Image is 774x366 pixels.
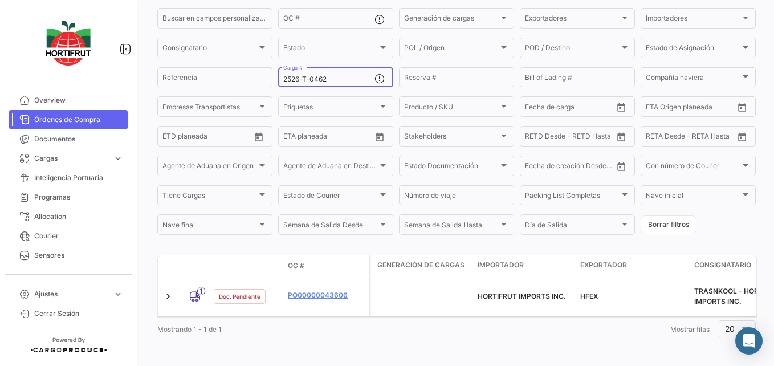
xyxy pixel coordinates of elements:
span: Empresas Transportistas [162,104,257,112]
input: Hasta [191,134,233,142]
span: Nave final [162,223,257,231]
button: Open calendar [371,128,388,145]
span: Producto / SKU [404,104,499,112]
span: Allocation [34,212,123,222]
datatable-header-cell: Exportador [576,255,690,276]
datatable-header-cell: Modo de Transporte [181,261,209,270]
a: Programas [9,188,128,207]
input: Hasta [674,134,716,142]
input: Hasta [674,104,716,112]
input: Desde [646,104,666,112]
span: Mostrar filas [670,325,710,334]
button: Open calendar [613,158,630,175]
datatable-header-cell: Generación de cargas [370,255,473,276]
span: Con número de Courier [646,164,740,172]
span: Estado de Courier [283,193,378,201]
span: OC # [288,261,304,271]
img: logo-hortifrut.svg [40,14,97,72]
a: Courier [9,226,128,246]
span: HORTIFRUT IMPORTS INC. [478,292,565,300]
a: Expand/Collapse Row [162,291,174,302]
span: Programas [34,192,123,202]
input: Hasta [312,134,353,142]
span: Importadores [646,16,740,24]
datatable-header-cell: Estado Doc. [209,261,283,270]
a: PO00000043606 [288,290,364,300]
button: Borrar filtros [641,215,696,234]
span: Mostrando 1 - 1 de 1 [157,325,222,334]
span: Semana de Salida Hasta [404,223,499,231]
span: Etiquetas [283,104,378,112]
span: Tiene Cargas [162,193,257,201]
span: Inteligencia Portuaria [34,173,123,183]
span: Compañía naviera [646,75,740,83]
span: Agente de Aduana en Destino [283,164,378,172]
a: Órdenes de Compra [9,110,128,129]
span: Nave inicial [646,193,740,201]
span: Exportadores [525,16,620,24]
a: Inteligencia Portuaria [9,168,128,188]
span: Semana de Salida Desde [283,223,378,231]
a: Allocation [9,207,128,226]
span: expand_more [113,153,123,164]
button: Open calendar [734,128,751,145]
div: Abrir Intercom Messenger [735,327,763,355]
span: Sensores [34,250,123,261]
span: Estado de Asignación [646,46,740,54]
button: Open calendar [734,99,751,116]
span: Doc. Pendiente [219,292,260,301]
button: Open calendar [250,128,267,145]
span: Generación de cargas [404,16,499,24]
input: Desde [646,134,666,142]
span: Ajustes [34,289,108,299]
datatable-header-cell: OC # [283,256,369,275]
input: Desde [525,134,545,142]
input: Hasta [553,134,595,142]
input: Desde [162,134,183,142]
span: Órdenes de Compra [34,115,123,125]
datatable-header-cell: Importador [473,255,576,276]
span: Agente de Aduana en Origen [162,164,257,172]
span: expand_more [113,289,123,299]
input: Desde [525,164,545,172]
span: 20 [725,324,735,334]
a: Sensores [9,246,128,265]
input: Desde [525,104,545,112]
button: Open calendar [613,128,630,145]
span: Documentos [34,134,123,144]
span: Día de Salida [525,223,620,231]
span: Courier [34,231,123,241]
input: Hasta [553,164,595,172]
span: POL / Origen [404,46,499,54]
input: Hasta [553,104,595,112]
span: Estado [283,46,378,54]
span: Consignatario [694,260,751,270]
span: Exportador [580,260,627,270]
span: POD / Destino [525,46,620,54]
span: HFEX [580,292,598,300]
span: Generación de cargas [377,260,465,270]
a: Documentos [9,129,128,149]
span: Cargas [34,153,108,164]
span: Consignatario [162,46,257,54]
span: Stakeholders [404,134,499,142]
span: Cerrar Sesión [34,308,123,319]
span: Packing List Completas [525,193,620,201]
span: Estado Documentación [404,164,499,172]
input: Desde [283,134,304,142]
span: Importador [478,260,524,270]
button: Open calendar [613,99,630,116]
span: Overview [34,95,123,105]
a: Overview [9,91,128,110]
span: 1 [197,287,205,295]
